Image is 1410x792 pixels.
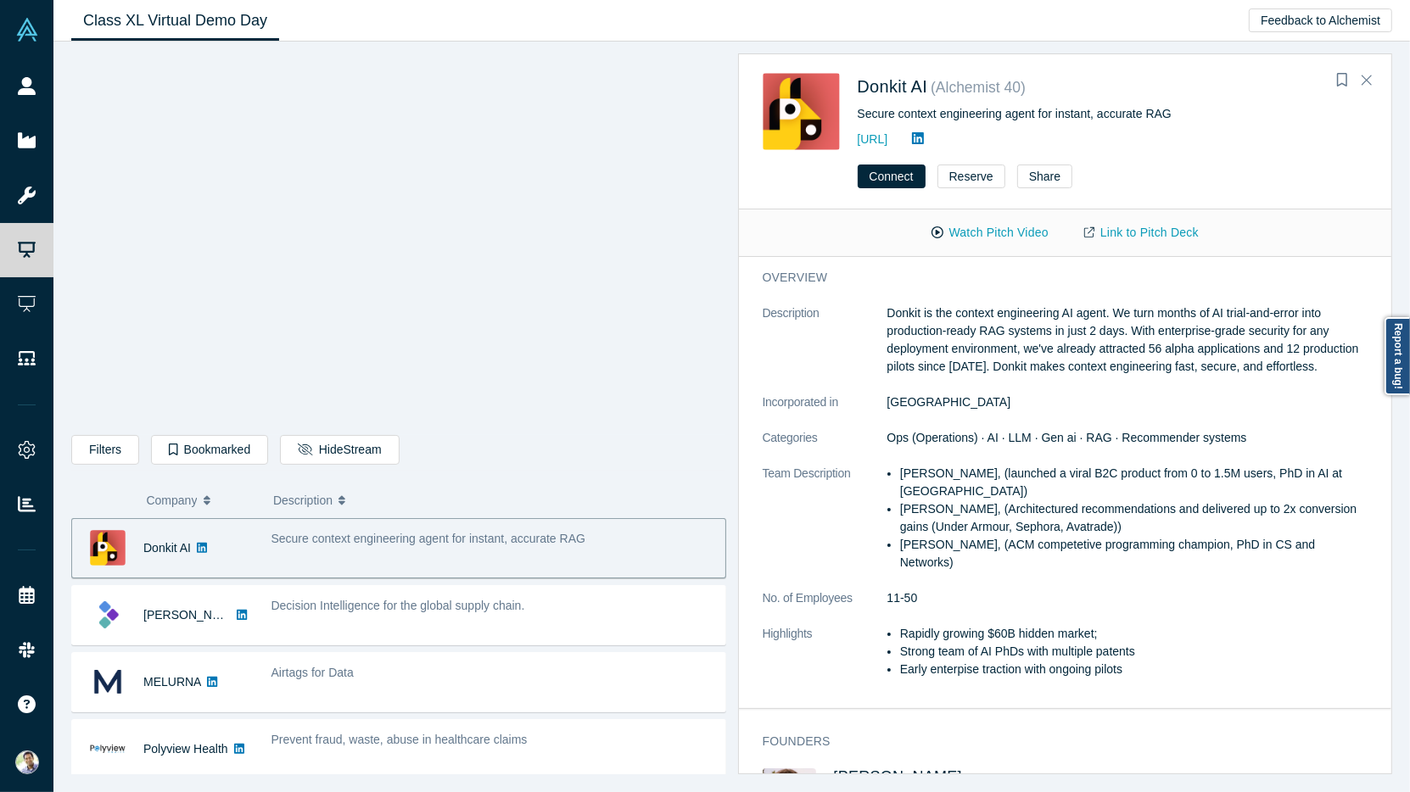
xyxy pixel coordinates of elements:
[273,482,333,518] span: Description
[15,750,39,774] img: Ravi Belani's Account
[147,482,198,518] span: Company
[1330,69,1354,92] button: Bookmark
[90,664,126,700] img: MELURNA's Logo
[71,1,279,41] a: Class XL Virtual Demo Day
[90,731,126,767] img: Polyview Health's Logo
[900,625,1368,643] li: Rapidly growing $60B hidden market;
[271,599,525,612] span: Decision Intelligence for the global supply chain.
[763,73,840,150] img: Donkit AI's Logo
[271,733,528,746] span: Prevent fraud, waste, abuse in healthcare claims
[763,393,887,429] dt: Incorporated in
[763,465,887,589] dt: Team Description
[273,482,714,518] button: Description
[887,393,1368,411] dd: [GEOGRAPHIC_DATA]
[143,608,241,622] a: [PERSON_NAME]
[887,304,1368,376] p: Donkit is the context engineering AI agent. We turn months of AI trial-and-error into production-...
[72,55,725,422] iframe: Alchemist Class XL Demo Day: Vault
[900,661,1368,678] li: Early enterpise traction with ongoing pilots
[1017,165,1072,188] button: Share
[887,589,1368,607] dd: 11-50
[271,532,585,545] span: Secure context engineering agent for instant, accurate RAG
[1066,218,1217,248] a: Link to Pitch Deck
[280,435,399,465] button: HideStream
[900,643,1368,661] li: Strong team of AI PhDs with multiple patents
[90,597,126,633] img: Kimaru AI's Logo
[763,589,887,625] dt: No. of Employees
[143,742,228,756] a: Polyview Health
[900,465,1368,500] li: [PERSON_NAME], (launched a viral B2C product from 0 to 1.5M users, PhD in AI at [GEOGRAPHIC_DATA])
[858,165,926,188] button: Connect
[763,429,887,465] dt: Categories
[763,304,887,393] dt: Description
[1354,67,1379,94] button: Close
[858,132,888,146] a: [URL]
[90,530,126,566] img: Donkit AI's Logo
[1385,317,1410,395] a: Report a bug!
[143,541,191,555] a: Donkit AI
[1249,8,1392,32] button: Feedback to Alchemist
[858,77,928,96] a: Donkit AI
[900,536,1368,572] li: [PERSON_NAME], (ACM competetive programming champion, PhD in CS and Networks)
[931,79,1026,96] small: ( Alchemist 40 )
[834,768,963,785] a: [PERSON_NAME]
[914,218,1066,248] button: Watch Pitch Video
[858,105,1368,123] div: Secure context engineering agent for instant, accurate RAG
[763,733,1345,750] h3: Founders
[143,675,201,689] a: MELURNA
[900,500,1368,536] li: [PERSON_NAME], (Architectured recommendations and delivered up to 2x conversion gains (Under Armo...
[151,435,268,465] button: Bookmarked
[15,18,39,42] img: Alchemist Vault Logo
[887,431,1247,444] span: Ops (Operations) · AI · LLM · Gen ai · RAG · Recommender systems
[763,269,1345,287] h3: overview
[271,666,354,679] span: Airtags for Data
[763,625,887,696] dt: Highlights
[937,165,1005,188] button: Reserve
[71,435,139,465] button: Filters
[147,482,256,518] button: Company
